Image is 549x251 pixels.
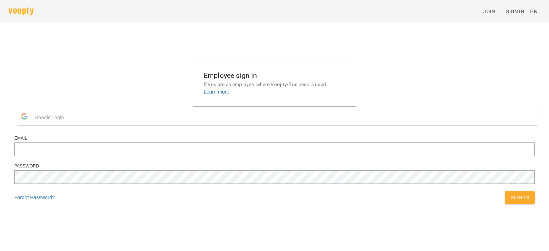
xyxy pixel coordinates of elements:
button: Google Login [17,109,538,125]
span: Google Login [35,110,68,125]
button: Sign In [505,191,535,204]
div: Password [14,163,535,169]
button: Employee sign inIf you are an employee, where Voopty-Business is used.Learn more [198,64,351,101]
a: Sign In [503,5,527,18]
button: EN [527,5,540,18]
a: Forgot Password? [14,195,55,200]
h6: Employee sign in [204,70,345,81]
img: voopty.png [9,7,34,15]
span: Sign In [511,193,529,202]
a: Learn more [204,89,229,95]
span: Sign In [506,7,524,16]
span: EN [530,7,538,15]
a: Join [480,5,503,18]
p: If you are an employee, where Voopty-Business is used. [204,81,345,88]
div: Email [14,135,535,141]
span: Join [483,7,495,16]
